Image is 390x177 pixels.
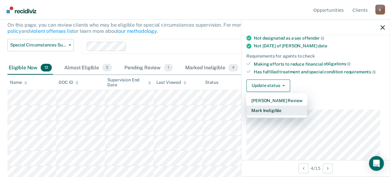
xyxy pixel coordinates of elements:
[59,80,78,85] div: DOC ID
[184,61,240,75] div: Marked Ineligible
[241,160,390,176] div: 4 / 15
[246,96,307,106] button: [PERSON_NAME] Review
[118,28,157,34] a: our methodology
[10,80,27,85] div: Name
[302,36,325,41] span: offender
[7,22,355,34] a: supervision levels policy
[254,61,385,67] div: Making efforts to reduce financial
[323,163,333,173] button: Next Opportunity
[7,6,36,13] img: Recidiviz
[246,93,307,118] div: Dropdown Menu
[228,64,238,72] span: 4
[369,156,384,171] div: Open Intercom Messenger
[41,64,52,72] span: 12
[375,5,385,15] div: b
[246,54,385,59] div: Requirements for agents to check
[344,69,376,74] span: requirements
[246,80,290,92] button: Update status
[30,28,74,34] a: violent offenses list
[107,77,151,88] div: Supervision End Date
[123,61,174,75] div: Pending Review
[298,163,308,173] button: Previous Opportunity
[318,43,327,48] span: date
[10,42,66,48] span: Special Circumstances Supervision
[375,5,385,15] button: Profile dropdown button
[246,106,307,115] button: Mark Ineligible
[156,80,186,85] div: Last Viewed
[102,64,112,72] span: 3
[254,69,385,75] div: Has fulfilled treatment and special condition
[164,64,173,72] span: 1
[324,61,351,66] span: obligations
[63,61,113,75] div: Almost Eligible
[246,102,385,107] dt: Supervision
[254,35,385,41] div: Not designated as a sex
[254,43,385,49] div: Not [DATE] of [PERSON_NAME]
[7,61,53,75] div: Eligible Now
[205,80,218,85] div: Status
